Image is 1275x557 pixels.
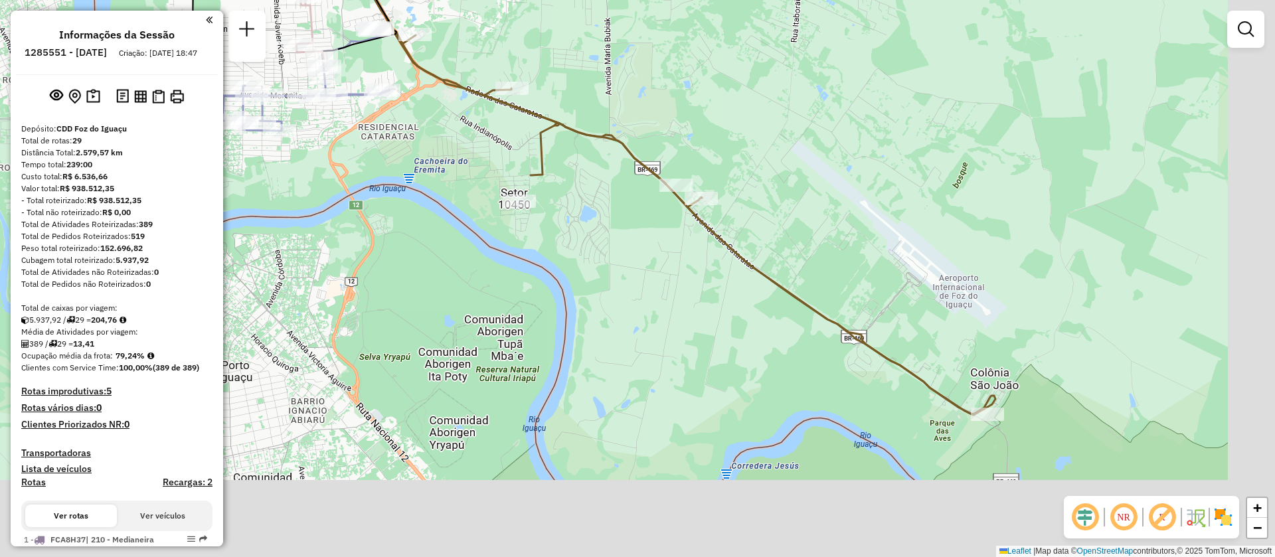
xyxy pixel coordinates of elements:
[21,171,212,183] div: Custo total:
[119,362,153,372] strong: 100,00%
[1253,519,1262,536] span: −
[91,315,117,325] strong: 204,76
[1069,501,1101,533] span: Ocultar deslocamento
[114,47,203,59] div: Criação: [DATE] 18:47
[131,87,149,105] button: Visualizar relatório de Roteirização
[21,218,212,230] div: Total de Atividades Roteirizadas:
[21,123,212,135] div: Depósito:
[139,219,153,229] strong: 389
[996,546,1275,557] div: Map data © contributors,© 2025 TomTom, Microsoft
[25,505,117,527] button: Ver rotas
[1185,507,1206,528] img: Fluxo de ruas
[62,171,108,181] strong: R$ 6.536,66
[1247,498,1267,518] a: Zoom in
[1253,499,1262,516] span: +
[117,505,209,527] button: Ver veículos
[24,534,154,556] span: | 210 - Medianeira Sul , 211 - [GEOGRAPHIC_DATA]
[21,147,212,159] div: Distância Total:
[1077,546,1134,556] a: OpenStreetMap
[102,207,131,217] strong: R$ 0,00
[21,266,212,278] div: Total de Atividades não Roteirizadas:
[21,183,212,195] div: Valor total:
[21,447,212,459] h4: Transportadoras
[1108,501,1140,533] span: Ocultar NR
[21,338,212,350] div: 389 / 29 =
[21,340,29,348] i: Total de Atividades
[114,86,131,107] button: Logs desbloquear sessão
[167,87,187,106] button: Imprimir Rotas
[87,195,141,205] strong: R$ 938.512,35
[21,159,212,171] div: Tempo total:
[21,463,212,475] h4: Lista de veículos
[163,477,212,488] h4: Recargas: 2
[66,86,84,107] button: Centralizar mapa no depósito ou ponto de apoio
[234,16,260,46] a: Nova sessão e pesquisa
[199,535,207,543] em: Rota exportada
[21,362,119,372] span: Clientes com Service Time:
[21,326,212,338] div: Média de Atividades por viagem:
[47,86,66,107] button: Exibir sessão original
[116,351,145,360] strong: 79,24%
[73,339,94,349] strong: 13,41
[131,231,145,241] strong: 519
[72,135,82,145] strong: 29
[25,46,107,58] h6: 1285551 - [DATE]
[106,385,112,397] strong: 5
[50,534,86,544] span: FCA8H37
[124,418,129,430] strong: 0
[1213,507,1234,528] img: Exibir/Ocultar setores
[76,147,123,157] strong: 2.579,57 km
[21,195,212,206] div: - Total roteirizado:
[120,316,126,324] i: Meta Caixas/viagem: 195,05 Diferença: 9,71
[21,314,212,326] div: 5.937,92 / 29 =
[21,477,46,488] a: Rotas
[206,12,212,27] a: Clique aqui para minimizar o painel
[153,362,199,372] strong: (389 de 389)
[21,254,212,266] div: Cubagem total roteirizado:
[21,402,212,414] h4: Rotas vários dias:
[24,534,154,556] span: 1 -
[100,243,143,253] strong: 152.696,82
[21,278,212,290] div: Total de Pedidos não Roteirizados:
[999,546,1031,556] a: Leaflet
[147,352,154,360] em: Média calculada utilizando a maior ocupação (%Peso ou %Cubagem) de cada rota da sessão. Rotas cro...
[66,159,92,169] strong: 239:00
[149,87,167,106] button: Visualizar Romaneio
[48,340,57,348] i: Total de rotas
[59,29,175,41] h4: Informações da Sessão
[154,267,159,277] strong: 0
[1033,546,1035,556] span: |
[21,206,212,218] div: - Total não roteirizado:
[60,183,114,193] strong: R$ 938.512,35
[187,535,195,543] em: Opções
[116,255,149,265] strong: 5.937,92
[21,386,212,397] h4: Rotas improdutivas:
[56,123,127,133] strong: CDD Foz do Iguaçu
[21,351,113,360] span: Ocupação média da frota:
[1146,501,1178,533] span: Exibir rótulo
[96,402,102,414] strong: 0
[21,242,212,254] div: Peso total roteirizado:
[21,419,212,430] h4: Clientes Priorizados NR:
[21,230,212,242] div: Total de Pedidos Roteirizados:
[21,302,212,314] div: Total de caixas por viagem:
[1247,518,1267,538] a: Zoom out
[21,316,29,324] i: Cubagem total roteirizado
[146,279,151,289] strong: 0
[66,316,75,324] i: Total de rotas
[1232,16,1259,42] a: Exibir filtros
[84,86,103,107] button: Painel de Sugestão
[21,135,212,147] div: Total de rotas:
